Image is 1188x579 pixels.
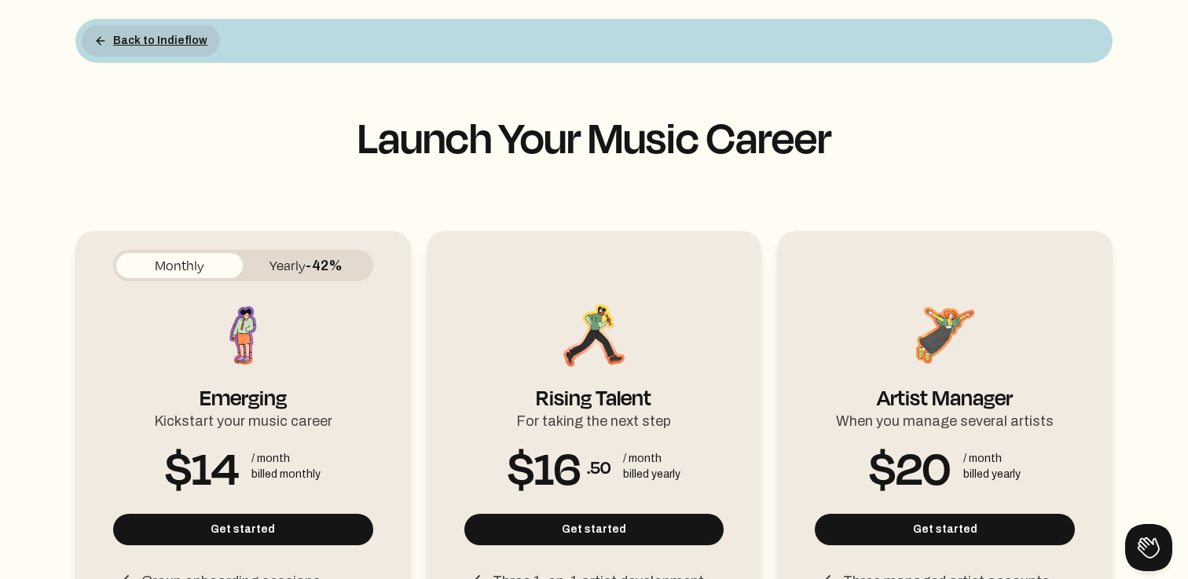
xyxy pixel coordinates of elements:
[200,371,287,404] div: Emerging
[165,454,239,479] span: $14
[251,451,321,467] div: / month
[536,371,651,404] div: Rising Talent
[1125,524,1172,571] iframe: Toggle Customer Support
[243,253,369,278] button: Yearly-42%
[836,404,1054,432] div: When you manage several artists
[306,258,343,273] span: -42%
[587,454,610,479] span: .50
[75,113,1113,160] h1: Launch Your Music Career
[516,404,671,432] div: For taking the next step
[910,300,981,371] img: Artist Manager
[623,467,680,482] div: billed yearly
[623,451,680,467] div: / month
[207,300,278,371] img: Emerging
[869,454,951,479] span: $20
[154,404,332,432] div: Kickstart your music career
[963,467,1021,482] div: billed yearly
[82,25,220,57] button: Back to Indieflow
[251,467,321,482] div: billed monthly
[963,451,1021,467] div: / month
[877,371,1013,404] div: Artist Manager
[464,514,724,545] button: Get started
[508,454,581,479] span: $16
[113,514,373,545] button: Get started
[559,300,629,371] img: Rising Talent
[815,514,1075,545] button: Get started
[116,253,243,278] button: Monthly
